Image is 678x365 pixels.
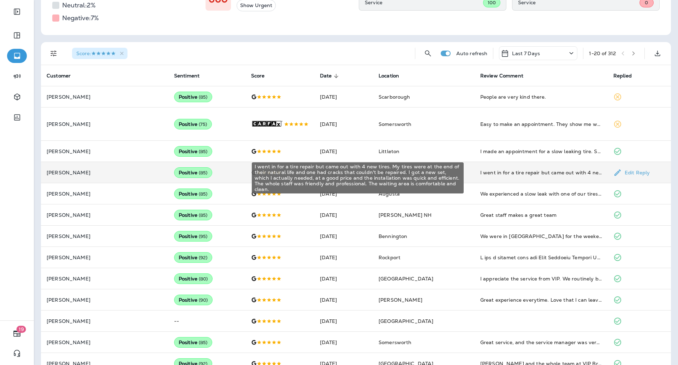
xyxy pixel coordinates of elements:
span: Sentiment [174,73,200,79]
p: Auto refresh [456,51,488,56]
span: ( 92 ) [199,255,208,261]
div: I went in for a tire repair but came out with 4 new tires. My tires were at the end of their natu... [480,169,602,176]
div: Positive [174,210,212,220]
div: Positive [174,231,212,242]
span: Score [251,73,265,79]
span: Replied [613,73,641,79]
span: Somersworth [379,121,412,127]
span: ( 85 ) [199,170,208,176]
p: [PERSON_NAME] [47,191,163,197]
button: Search Reviews [421,46,435,60]
div: Great experience everytime. Love that I can leave my car all day and know it’ll get taken care of... [480,296,602,303]
div: We were in Bennington for the weekend. When we were leaving the hotel, the battery light went on ... [480,233,602,240]
div: I made an appointment for a slow leaking tire. Service was quick and efficient with no effort to ... [480,148,602,155]
span: ( 85 ) [199,94,208,100]
span: Score [251,73,274,79]
span: Review Comment [480,73,533,79]
button: 19 [7,326,27,341]
h5: Negative: 7 % [62,12,99,24]
p: [PERSON_NAME] [47,297,163,303]
p: [PERSON_NAME] [47,340,163,345]
div: Positive [174,337,212,348]
span: ( 85 ) [199,340,208,346]
td: [DATE] [314,311,373,332]
button: Expand Sidebar [7,5,27,19]
td: [DATE] [314,226,373,247]
td: [DATE] [314,141,373,162]
span: Date [320,73,341,79]
div: I had a problem with the Tire Pressure Monitor Sensor’s (TPMS) on my 2019 Subaru Ascent, my tires... [480,254,602,261]
span: Replied [613,73,632,79]
div: Easy to make an appointment. They show me why I needed an alignment. [480,121,602,128]
div: Positive [174,119,212,129]
div: I appreciate the service from VIP. We routinely buy our tires with the maintenance program from t... [480,275,602,282]
td: [DATE] [314,268,373,289]
div: Score:5 Stars [72,48,127,59]
div: Positive [174,295,213,305]
div: I went in for a tire repair but came out with 4 new tires. My tires were at the end of their natu... [252,162,464,193]
span: 19 [17,326,26,333]
td: -- [168,311,245,332]
p: [PERSON_NAME] [47,170,163,175]
span: Rockport [379,254,400,261]
div: Great staff makes a great team [480,212,602,219]
td: [DATE] [314,204,373,226]
td: [DATE] [314,108,373,141]
div: Positive [174,167,212,178]
span: Littleton [379,148,399,155]
span: Somersworth [379,339,412,346]
p: [PERSON_NAME] [47,276,163,282]
div: Positive [174,252,212,263]
span: ( 80 ) [199,276,208,282]
span: Sentiment [174,73,209,79]
div: 1 - 20 of 312 [589,51,616,56]
p: [PERSON_NAME] [47,121,163,127]
span: [PERSON_NAME] [379,297,422,303]
p: [PERSON_NAME] [47,233,163,239]
div: Positive [174,189,212,199]
span: Location [379,73,399,79]
span: [GEOGRAPHIC_DATA] [379,276,433,282]
span: Augusta [379,191,400,197]
span: Location [379,73,408,79]
p: [PERSON_NAME] [47,149,163,154]
div: Positive [174,92,212,102]
p: [PERSON_NAME] [47,255,163,260]
td: [DATE] [314,332,373,353]
span: [GEOGRAPHIC_DATA] [379,318,433,324]
span: Review Comment [480,73,523,79]
span: Bennington [379,233,407,239]
p: [PERSON_NAME] [47,212,163,218]
span: Scarborough [379,94,410,100]
span: ( 85 ) [199,191,208,197]
div: Great service, and the service manager was very knowledgeable and attentive. Had a minor issue af... [480,339,602,346]
span: [PERSON_NAME] NH [379,212,432,218]
p: [PERSON_NAME] [47,318,163,324]
span: ( 90 ) [199,297,208,303]
span: ( 85 ) [199,149,208,155]
span: Date [320,73,332,79]
span: ( 95 ) [199,233,208,239]
td: [DATE] [314,86,373,108]
span: Customer [47,73,71,79]
td: [DATE] [314,247,373,268]
span: ( 75 ) [199,121,207,127]
p: Edit Reply [622,170,650,175]
p: Last 7 Days [512,51,540,56]
div: Positive [174,146,212,157]
span: ( 85 ) [199,212,208,218]
div: We experienced a slow leak with one of our tires, while traveling 800 miles from home. The Servic... [480,190,602,197]
td: [DATE] [314,289,373,311]
div: Positive [174,273,213,284]
span: Customer [47,73,80,79]
button: Filters [47,46,61,60]
span: Score : [76,50,116,57]
p: [PERSON_NAME] [47,94,163,100]
button: Export as CSV [650,46,665,60]
div: People are very kind there. [480,93,602,100]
